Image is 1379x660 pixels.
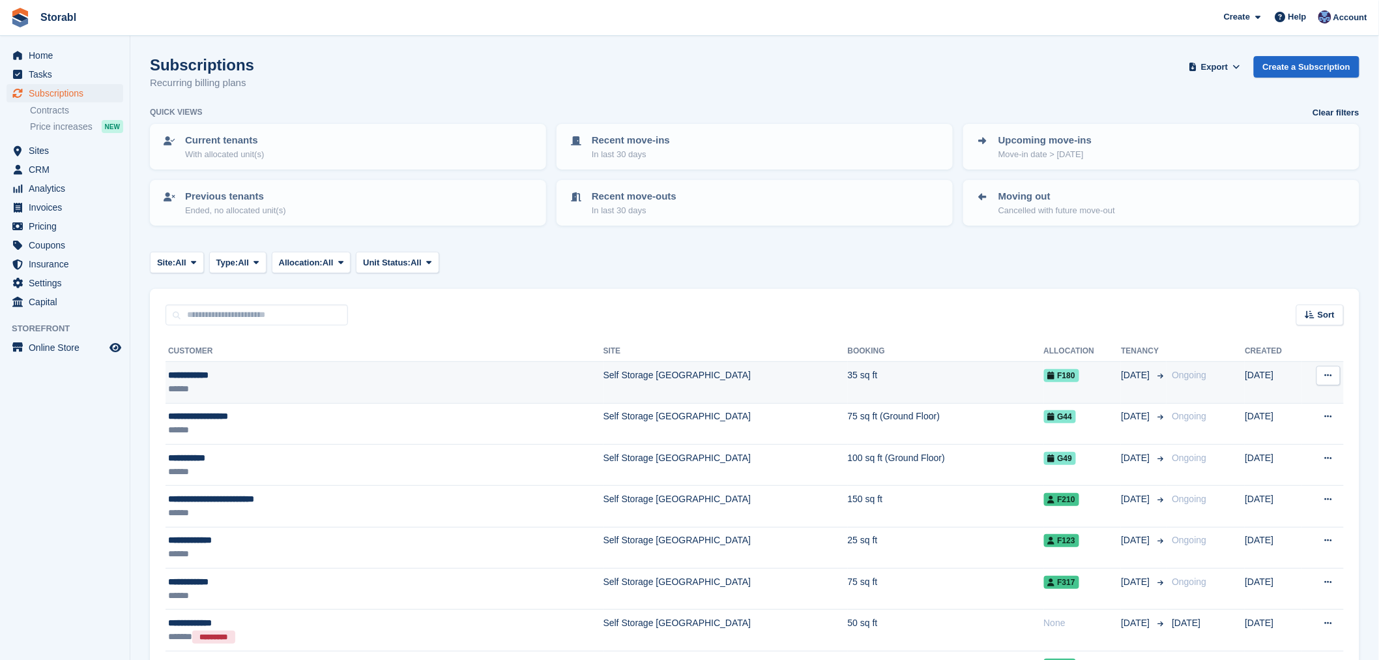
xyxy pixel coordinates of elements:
span: Pricing [29,217,107,235]
p: Recent move-ins [592,133,670,148]
span: Type: [216,256,239,269]
td: Self Storage [GEOGRAPHIC_DATA] [603,403,848,444]
h6: Quick views [150,106,203,118]
button: Allocation: All [272,252,351,273]
img: Tegan Ewart [1318,10,1331,23]
td: [DATE] [1245,610,1301,652]
p: Move-in date > [DATE] [998,148,1092,161]
a: menu [7,338,123,357]
button: Export [1186,56,1243,78]
td: Self Storage [GEOGRAPHIC_DATA] [603,362,848,403]
span: Storefront [12,322,130,335]
div: NEW [102,120,123,133]
a: menu [7,84,123,102]
span: F210 [1044,493,1079,506]
span: Allocation: [279,256,323,269]
span: Home [29,46,107,65]
span: Unit Status: [363,256,411,269]
p: Current tenants [185,133,264,148]
button: Unit Status: All [356,252,439,273]
h1: Subscriptions [150,56,254,74]
td: 100 sq ft (Ground Floor) [848,444,1044,485]
a: menu [7,160,123,179]
span: Ongoing [1172,535,1206,545]
a: Clear filters [1313,106,1359,119]
td: 75 sq ft (Ground Floor) [848,403,1044,444]
span: F123 [1044,534,1079,547]
th: Allocation [1044,341,1122,362]
td: 150 sq ft [848,486,1044,527]
span: Create [1224,10,1250,23]
span: [DATE] [1121,410,1152,423]
a: menu [7,255,123,273]
span: [DATE] [1121,368,1152,382]
p: Ended, no allocated unit(s) [185,204,286,217]
td: [DATE] [1245,486,1301,527]
span: Ongoing [1172,494,1206,504]
td: Self Storage [GEOGRAPHIC_DATA] [603,486,848,527]
a: Preview store [108,340,123,355]
p: In last 30 days [592,204,676,217]
th: Site [603,341,848,362]
span: All [238,256,249,269]
span: Ongoing [1172,411,1206,421]
a: Upcoming move-ins Move-in date > [DATE] [965,125,1358,168]
a: Moving out Cancelled with future move-out [965,181,1358,224]
p: Upcoming move-ins [998,133,1092,148]
a: Storabl [35,7,81,28]
td: Self Storage [GEOGRAPHIC_DATA] [603,444,848,485]
span: Capital [29,293,107,311]
p: Previous tenants [185,189,286,204]
p: Moving out [998,189,1115,204]
p: Cancelled with future move-out [998,204,1115,217]
span: Export [1201,61,1228,74]
td: 50 sq ft [848,610,1044,652]
span: [DATE] [1121,616,1152,630]
a: Create a Subscription [1254,56,1359,78]
span: [DATE] [1121,451,1152,465]
td: Self Storage [GEOGRAPHIC_DATA] [603,610,848,652]
td: Self Storage [GEOGRAPHIC_DATA] [603,527,848,568]
p: In last 30 days [592,148,670,161]
div: None [1044,616,1122,630]
a: menu [7,198,123,217]
td: 35 sq ft [848,362,1044,403]
span: Sort [1318,308,1335,322]
span: Sites [29,142,107,160]
button: Type: All [209,252,267,273]
a: Recent move-ins In last 30 days [558,125,951,168]
span: Analytics [29,179,107,198]
td: [DATE] [1245,569,1301,610]
a: menu [7,179,123,198]
span: [DATE] [1121,492,1152,506]
th: Customer [166,341,603,362]
p: With allocated unit(s) [185,148,264,161]
td: 25 sq ft [848,527,1044,568]
span: F180 [1044,369,1079,382]
a: menu [7,142,123,160]
a: menu [7,46,123,65]
a: Price increases NEW [30,119,123,134]
span: [DATE] [1121,575,1152,589]
span: Ongoing [1172,370,1206,380]
span: CRM [29,160,107,179]
a: menu [7,217,123,235]
span: G49 [1044,452,1077,465]
span: Ongoing [1172,453,1206,463]
a: Contracts [30,104,123,117]
td: 75 sq ft [848,569,1044,610]
span: [DATE] [1172,618,1200,628]
span: All [175,256,186,269]
td: [DATE] [1245,403,1301,444]
span: Coupons [29,236,107,254]
span: All [323,256,334,269]
span: Invoices [29,198,107,217]
span: Account [1333,11,1367,24]
span: Insurance [29,255,107,273]
a: Current tenants With allocated unit(s) [151,125,545,168]
a: menu [7,274,123,292]
th: Tenancy [1121,341,1167,362]
p: Recurring billing plans [150,76,254,91]
td: [DATE] [1245,527,1301,568]
button: Site: All [150,252,204,273]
